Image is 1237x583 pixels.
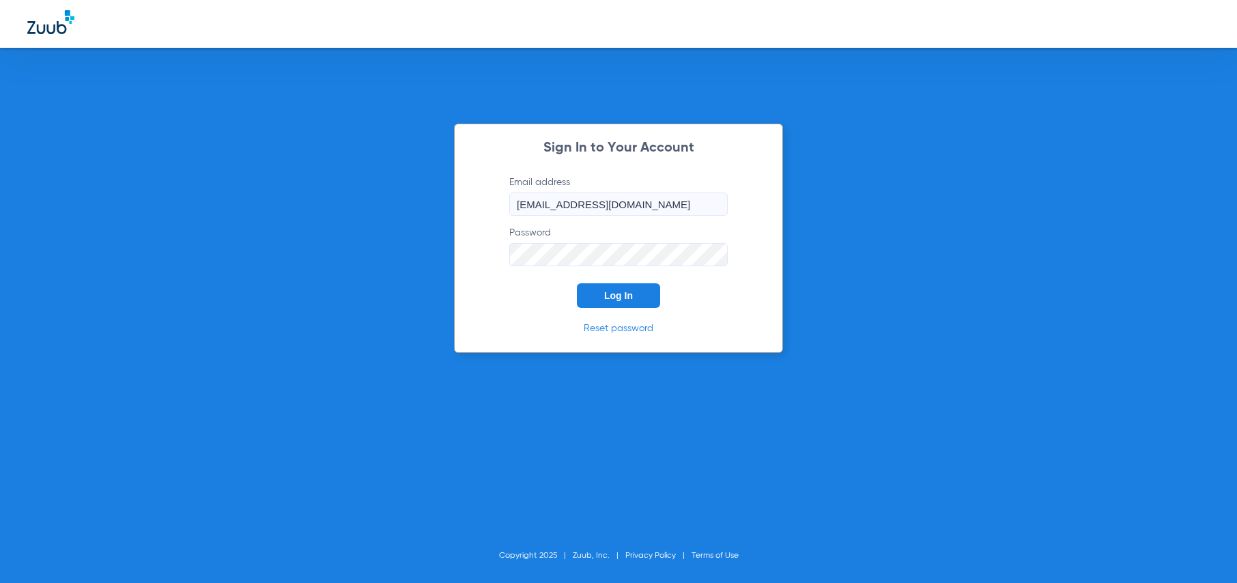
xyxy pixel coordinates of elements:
[692,552,739,560] a: Terms of Use
[625,552,676,560] a: Privacy Policy
[509,175,728,216] label: Email address
[489,141,748,155] h2: Sign In to Your Account
[573,549,625,563] li: Zuub, Inc.
[509,193,728,216] input: Email address
[499,549,573,563] li: Copyright 2025
[27,10,74,34] img: Zuub Logo
[604,290,633,301] span: Log In
[509,243,728,266] input: Password
[577,283,660,308] button: Log In
[584,324,653,333] a: Reset password
[509,226,728,266] label: Password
